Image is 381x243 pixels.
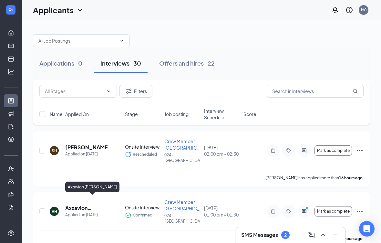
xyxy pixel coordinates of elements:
[361,7,366,13] div: M0
[300,209,308,214] svg: ActiveChat
[39,59,82,67] div: Applications · 0
[317,209,350,214] span: Mark as complete
[50,111,89,117] span: Name · Applied On
[164,152,200,163] p: 024 - [GEOGRAPHIC_DATA]
[65,182,119,192] div: Axzavion [PERSON_NAME]
[284,232,287,238] div: 2
[65,144,108,151] h5: [PERSON_NAME]
[119,85,152,98] button: Filter Filters
[125,151,131,158] svg: Loading
[125,87,133,95] svg: Filter
[318,230,328,240] button: ChevronUp
[339,175,363,180] b: 16 hours ago
[65,151,108,157] div: Applied on [DATE]
[125,143,160,150] div: Onsite Interview
[267,85,364,98] input: Search in interviews
[241,231,278,238] h3: SMS Messages
[319,231,327,239] svg: ChevronUp
[45,88,104,95] input: All Stages
[353,89,358,94] svg: MagnifyingGlass
[308,231,315,239] svg: ComposeMessage
[285,148,293,153] svg: Tag
[125,204,160,211] div: Onsite Interview
[243,111,256,117] span: Score
[331,231,339,239] svg: Minimize
[125,212,131,218] svg: CheckmarkCircle
[52,209,57,214] div: AH
[164,138,211,151] span: Crew Member - [GEOGRAPHIC_DATA]
[356,207,364,215] svg: Ellipses
[204,144,240,157] div: [DATE]
[317,148,350,153] span: Mark as complete
[314,145,352,156] button: Mark as complete
[133,151,157,158] span: Rescheduled
[345,6,353,14] svg: QuestionInfo
[204,151,240,157] span: 02:00 pm - 02:30 pm
[65,212,108,218] div: Applied on [DATE]
[100,59,141,67] div: Interviews · 30
[164,199,211,211] span: Crew Member - [GEOGRAPHIC_DATA]
[8,165,14,172] svg: UserCheck
[33,5,74,16] h1: Applicants
[204,205,240,218] div: [DATE]
[106,89,111,94] svg: ChevronDown
[119,38,124,43] svg: ChevronDown
[339,236,363,241] b: 17 hours ago
[65,205,108,212] h5: Axzavion [PERSON_NAME]
[164,213,200,224] p: 024 - [GEOGRAPHIC_DATA]
[314,206,352,217] button: Mark as complete
[331,6,339,14] svg: Notifications
[330,230,340,240] button: Minimize
[285,209,293,214] svg: Tag
[359,221,375,237] div: Open Intercom Messenger
[300,148,308,153] svg: ActiveChat
[269,209,277,214] svg: Note
[204,211,240,218] span: 01:00 pm - 01:30 pm
[8,69,14,75] svg: Analysis
[52,148,57,153] div: SH
[7,6,14,13] svg: WorkstreamLogo
[159,59,215,67] div: Offers and hires · 22
[164,111,189,117] span: Job posting
[306,230,317,240] button: ComposeMessage
[356,147,364,154] svg: Ellipses
[125,111,138,117] span: Stage
[204,108,240,121] span: Interview Schedule
[265,175,364,181] p: [PERSON_NAME] has applied more than .
[8,230,14,237] svg: Settings
[269,148,277,153] svg: Note
[133,212,152,218] span: Confirmed
[304,206,312,211] svg: PrimaryDot
[38,37,117,44] input: All Job Postings
[76,6,84,14] svg: ChevronDown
